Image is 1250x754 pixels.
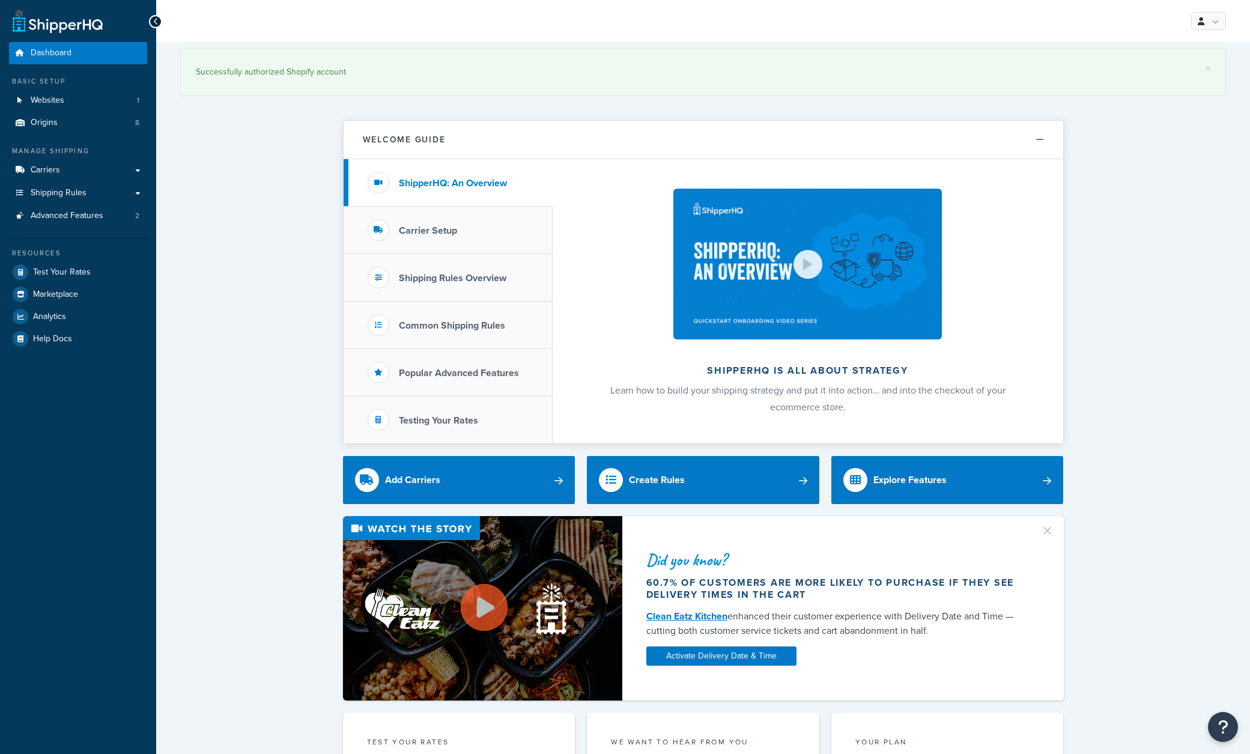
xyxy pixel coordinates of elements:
[9,112,147,134] li: Origins
[9,90,147,112] li: Websites
[1208,712,1238,742] button: Open Resource Center
[31,48,71,58] span: Dashboard
[611,737,795,747] p: we want to hear from you
[31,96,64,106] span: Websites
[646,609,727,623] a: Clean Eatz Kitchen
[1206,64,1210,73] a: ×
[9,306,147,327] a: Analytics
[9,76,147,87] div: Basic Setup
[399,178,507,189] h3: ShipperHQ: An Overview
[367,737,551,750] div: Test your rates
[9,146,147,156] div: Manage Shipping
[673,189,941,339] img: ShipperHQ is all about strategy
[399,320,505,331] h3: Common Shipping Rules
[137,96,139,106] span: 1
[33,334,72,344] span: Help Docs
[399,225,457,236] h3: Carrier Setup
[646,577,1026,601] div: 60.7% of customers are more likely to purchase if they see delivery times in the cart
[196,64,1210,81] div: Successfully authorized Shopify account
[9,261,147,283] a: Test Your Rates
[9,205,147,227] li: Advanced Features
[629,472,685,488] div: Create Rules
[610,383,1006,414] span: Learn how to build your shipping strategy and put it into action… and into the checkout of your e...
[33,267,91,278] span: Test Your Rates
[646,552,1026,568] div: Did you know?
[33,290,78,300] span: Marketplace
[9,182,147,204] a: Shipping Rules
[363,135,446,144] h2: Welcome Guide
[9,205,147,227] a: Advanced Features2
[9,42,147,64] a: Dashboard
[399,273,506,284] h3: Shipping Rules Overview
[9,248,147,258] div: Resources
[646,646,796,666] a: Activate Delivery Date & Time
[135,211,139,221] span: 2
[587,456,819,504] a: Create Rules
[343,456,575,504] a: Add Carriers
[343,516,622,701] img: Video thumbnail
[344,121,1063,159] button: Welcome Guide
[135,118,139,128] span: 8
[9,112,147,134] a: Origins8
[584,365,1031,376] h2: ShipperHQ is all about strategy
[9,284,147,305] a: Marketplace
[399,368,519,379] h3: Popular Advanced Features
[31,211,103,221] span: Advanced Features
[31,188,86,198] span: Shipping Rules
[831,456,1064,504] a: Explore Features
[855,737,1040,750] div: Your Plan
[9,328,147,350] a: Help Docs
[33,312,66,322] span: Analytics
[31,118,58,128] span: Origins
[873,472,947,488] div: Explore Features
[9,159,147,181] a: Carriers
[385,472,440,488] div: Add Carriers
[31,165,60,175] span: Carriers
[399,415,478,426] h3: Testing Your Rates
[9,90,147,112] a: Websites1
[646,609,1026,638] div: enhanced their customer experience with Delivery Date and Time — cutting both customer service ti...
